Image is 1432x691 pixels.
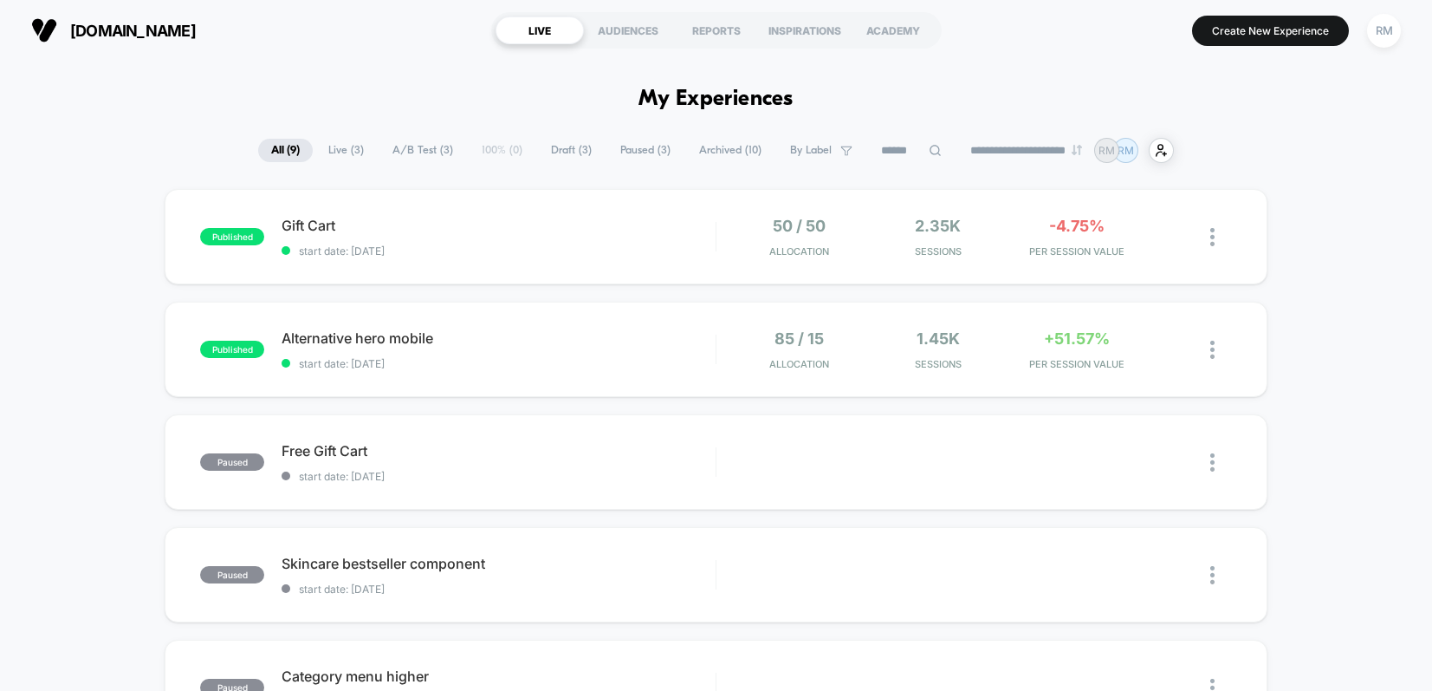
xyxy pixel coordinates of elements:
[538,139,605,162] span: Draft ( 3 )
[282,442,716,460] span: Free Gift Cart
[282,357,716,370] span: start date: [DATE]
[26,16,201,44] button: [DOMAIN_NAME]
[282,244,716,257] span: start date: [DATE]
[769,245,829,257] span: Allocation
[849,16,937,44] div: ACADEMY
[672,16,761,44] div: REPORTS
[872,358,1002,370] span: Sessions
[315,139,377,162] span: Live ( 3 )
[769,358,829,370] span: Allocation
[872,245,1002,257] span: Sessions
[1012,358,1142,370] span: PER SESSION VALUE
[638,87,794,112] h1: My Experiences
[915,217,961,235] span: 2.35k
[200,453,264,471] span: paused
[1210,453,1215,472] img: close
[917,329,960,348] span: 1.45k
[282,583,716,596] span: start date: [DATE]
[584,16,672,44] div: AUDIENCES
[200,341,264,358] span: published
[200,566,264,583] span: paused
[282,555,716,572] span: Skincare bestseller component
[1192,16,1349,46] button: Create New Experience
[790,144,832,157] span: By Label
[1367,14,1401,48] div: RM
[70,22,196,40] span: [DOMAIN_NAME]
[607,139,684,162] span: Paused ( 3 )
[1362,13,1406,49] button: RM
[282,329,716,347] span: Alternative hero mobile
[1118,144,1134,157] p: RM
[1210,228,1215,246] img: close
[282,668,716,685] span: Category menu higher
[282,470,716,483] span: start date: [DATE]
[1210,341,1215,359] img: close
[1210,566,1215,584] img: close
[1098,144,1115,157] p: RM
[761,16,849,44] div: INSPIRATIONS
[31,17,57,43] img: Visually logo
[200,228,264,245] span: published
[282,217,716,234] span: Gift Cart
[1044,329,1110,348] span: +51.57%
[1049,217,1105,235] span: -4.75%
[686,139,774,162] span: Archived ( 10 )
[379,139,466,162] span: A/B Test ( 3 )
[774,329,824,348] span: 85 / 15
[496,16,584,44] div: LIVE
[1072,145,1082,155] img: end
[1012,245,1142,257] span: PER SESSION VALUE
[773,217,826,235] span: 50 / 50
[258,139,313,162] span: All ( 9 )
